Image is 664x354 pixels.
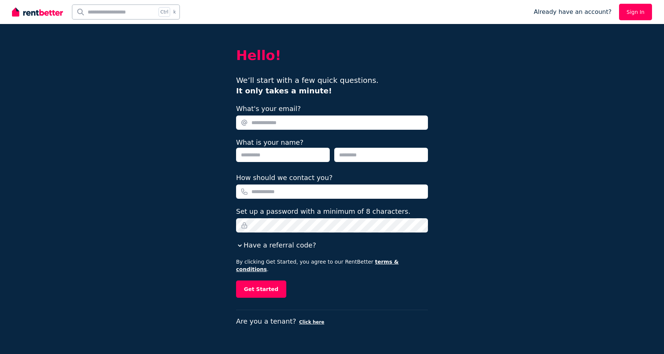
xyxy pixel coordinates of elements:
label: How should we contact you? [236,172,333,183]
label: What's your email? [236,103,301,114]
button: Have a referral code? [236,240,316,250]
label: Set up a password with a minimum of 8 characters. [236,206,410,217]
button: Get Started [236,280,286,298]
span: Already have an account? [534,7,612,16]
h2: Hello! [236,48,428,63]
button: Click here [299,319,324,325]
span: Ctrl [159,7,170,17]
label: What is your name? [236,138,304,146]
p: Are you a tenant? [236,316,428,327]
b: It only takes a minute! [236,86,332,95]
span: k [173,9,176,15]
span: We’ll start with a few quick questions. [236,76,378,95]
a: Sign In [619,4,652,20]
img: RentBetter [12,6,63,18]
p: By clicking Get Started, you agree to our RentBetter . [236,258,428,273]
